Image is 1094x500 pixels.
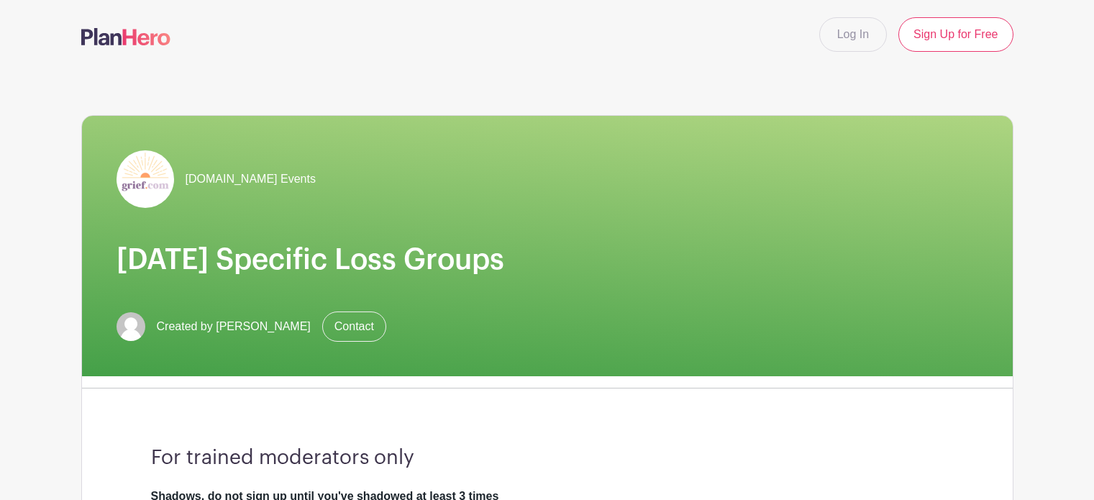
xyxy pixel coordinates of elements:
[81,28,170,45] img: logo-507f7623f17ff9eddc593b1ce0a138ce2505c220e1c5a4e2b4648c50719b7d32.svg
[117,150,174,208] img: grief-logo-planhero.png
[117,242,978,277] h1: [DATE] Specific Loss Groups
[157,318,311,335] span: Created by [PERSON_NAME]
[151,446,944,471] h3: For trained moderators only
[186,171,316,188] span: [DOMAIN_NAME] Events
[322,312,386,342] a: Contact
[117,312,145,341] img: default-ce2991bfa6775e67f084385cd625a349d9dcbb7a52a09fb2fda1e96e2d18dcdb.png
[819,17,887,52] a: Log In
[898,17,1013,52] a: Sign Up for Free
